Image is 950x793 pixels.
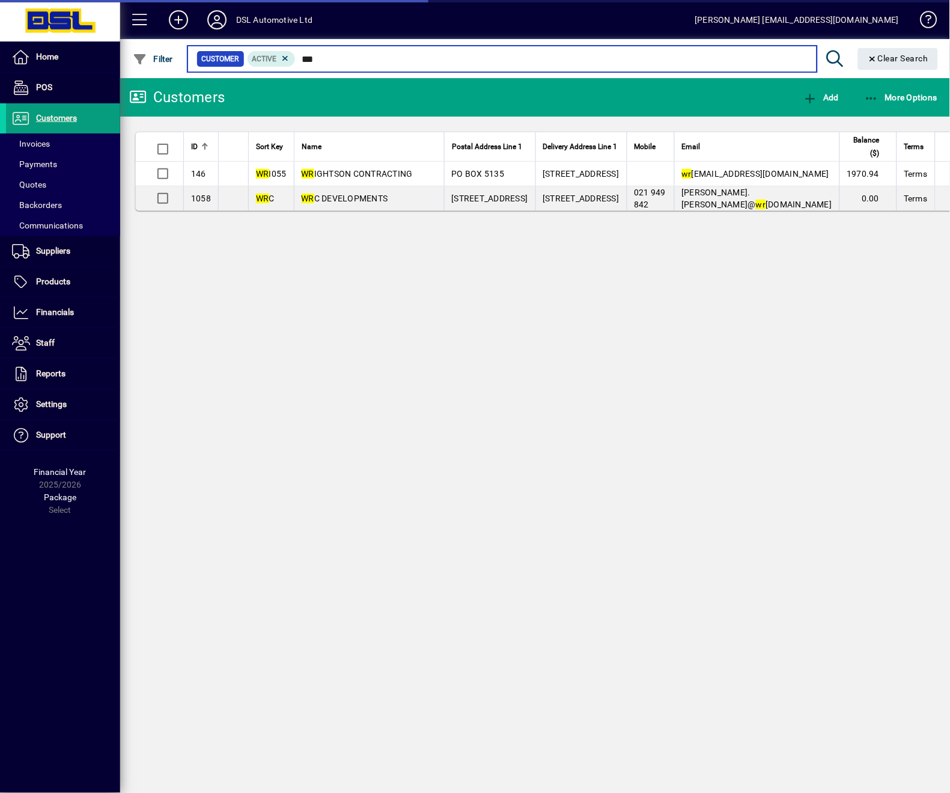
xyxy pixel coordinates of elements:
[6,195,120,215] a: Backorders
[130,48,176,70] button: Filter
[865,93,938,102] span: More Options
[800,87,842,108] button: Add
[44,492,76,502] span: Package
[12,221,83,230] span: Communications
[202,53,239,65] span: Customer
[12,139,50,148] span: Invoices
[452,140,522,153] span: Postal Address Line 1
[12,180,46,189] span: Quotes
[256,194,275,203] span: C
[911,2,935,41] a: Knowledge Base
[302,194,315,203] em: WR
[12,159,57,169] span: Payments
[6,390,120,420] a: Settings
[133,54,173,64] span: Filter
[6,267,120,297] a: Products
[452,194,528,203] span: [STREET_ADDRESS]
[803,93,839,102] span: Add
[256,169,287,179] span: I055
[12,200,62,210] span: Backorders
[6,73,120,103] a: POS
[6,298,120,328] a: Financials
[302,194,388,203] span: C DEVELOPMENTS
[302,140,437,153] div: Name
[839,186,897,210] td: 0.00
[682,169,830,179] span: [EMAIL_ADDRESS][DOMAIN_NAME]
[36,277,70,286] span: Products
[36,430,66,439] span: Support
[36,307,74,317] span: Financials
[6,420,120,450] a: Support
[256,169,269,179] em: WR
[682,140,701,153] span: Email
[302,140,321,153] span: Name
[6,236,120,266] a: Suppliers
[858,48,939,70] button: Clear
[635,188,666,209] span: 021 949 842
[6,174,120,195] a: Quotes
[129,88,225,107] div: Customers
[635,140,656,153] span: Mobile
[248,51,296,67] mat-chip: Activation Status: Active
[36,113,77,123] span: Customers
[543,194,620,203] span: [STREET_ADDRESS]
[847,133,891,160] div: Balance ($)
[6,359,120,389] a: Reports
[191,140,198,153] span: ID
[756,200,766,209] em: wr
[36,246,70,256] span: Suppliers
[682,169,692,179] em: wr
[302,169,413,179] span: IGHTSON CONTRACTING
[543,140,618,153] span: Delivery Address Line 1
[6,133,120,154] a: Invoices
[36,399,67,409] span: Settings
[847,133,880,160] span: Balance ($)
[36,52,58,61] span: Home
[6,215,120,236] a: Communications
[6,154,120,174] a: Payments
[682,140,832,153] div: Email
[236,10,312,29] div: DSL Automotive Ltd
[682,188,832,209] span: [PERSON_NAME].[PERSON_NAME]@ [DOMAIN_NAME]
[191,169,206,179] span: 146
[256,140,283,153] span: Sort Key
[6,328,120,358] a: Staff
[695,10,899,29] div: [PERSON_NAME] [EMAIL_ADDRESS][DOMAIN_NAME]
[256,194,269,203] em: WR
[862,87,941,108] button: More Options
[6,42,120,72] a: Home
[198,9,236,31] button: Profile
[904,192,928,204] span: Terms
[452,169,505,179] span: PO BOX 5135
[36,338,55,348] span: Staff
[302,169,315,179] em: WR
[34,467,87,477] span: Financial Year
[839,162,897,186] td: 1970.94
[191,140,211,153] div: ID
[191,194,211,203] span: 1058
[36,369,65,378] span: Reports
[904,168,928,180] span: Terms
[868,54,929,63] span: Clear Search
[252,55,277,63] span: Active
[904,140,924,153] span: Terms
[159,9,198,31] button: Add
[543,169,620,179] span: [STREET_ADDRESS]
[36,82,52,92] span: POS
[635,140,667,153] div: Mobile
